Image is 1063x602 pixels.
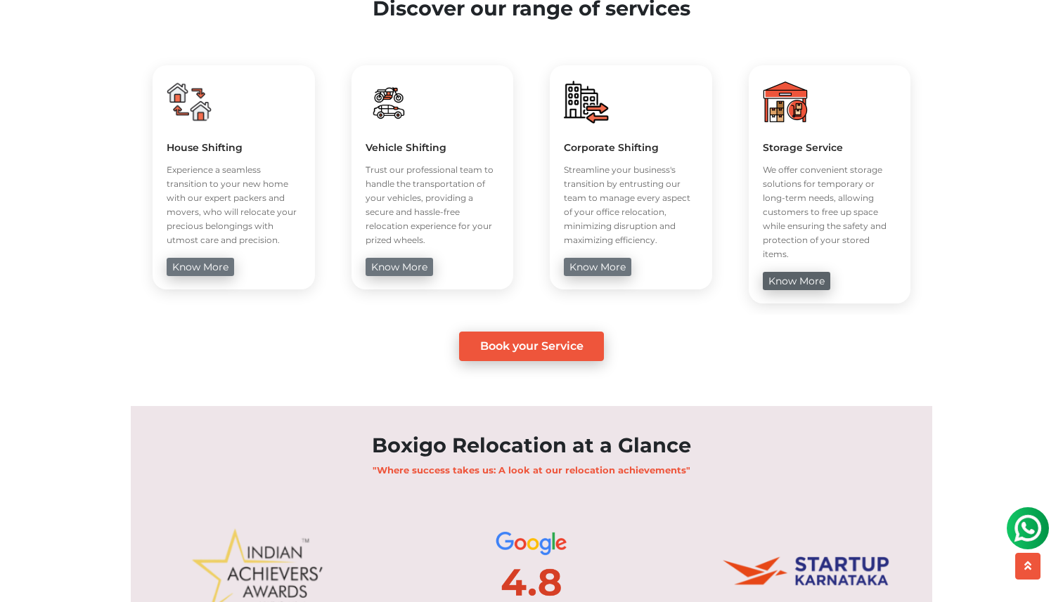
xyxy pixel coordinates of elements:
[373,464,690,476] b: "Where success takes us: A look at our relocation achievements"
[763,141,897,154] h5: Storage Service
[564,141,698,154] h5: Corporate Shifting
[167,141,301,154] h5: House Shifting
[763,163,897,261] p: We offer convenient storage solutions for temporary or long-term needs, allowing customers to fre...
[366,79,411,124] img: boxigo_packers_and_movers_huge_savings
[763,79,808,124] img: boxigo_packers_and_movers_huge_savings
[167,258,234,276] a: know more
[366,258,433,276] a: know more
[459,332,605,361] a: Book your Service
[366,163,500,247] p: Trust our professional team to handle the transportation of your vehicles, providing a secure and...
[167,163,301,247] p: Experience a seamless transition to your new home with our expert packers and movers, who will re...
[564,163,698,247] p: Streamline your business's transition by entrusting our team to manage every aspect of your offic...
[564,258,631,276] a: know more
[167,79,212,124] img: boxigo_packers_and_movers_huge_savings
[1015,553,1041,580] button: scroll up
[366,141,500,154] h5: Vehicle Shifting
[14,14,42,42] img: whatsapp-icon.svg
[763,272,830,290] a: know more
[131,433,932,458] h2: Boxigo Relocation at a Glance
[564,79,609,124] img: boxigo_packers_and_movers_huge_savings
